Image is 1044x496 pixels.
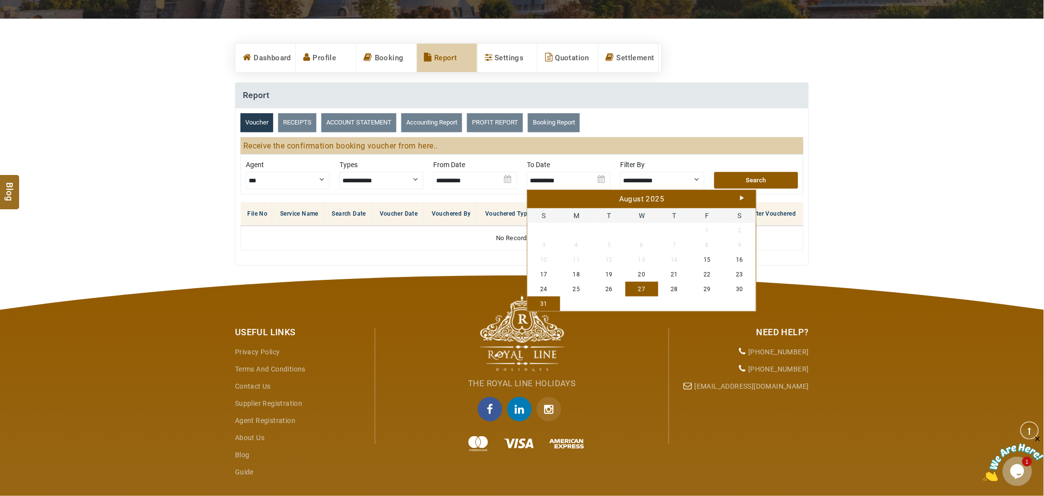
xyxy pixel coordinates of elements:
a: 31 [527,297,560,311]
a: 24 [527,282,560,297]
h3: Receive the confirmation booking voucher from here.. [240,137,804,155]
a: [EMAIL_ADDRESS][DOMAIN_NAME] [695,382,809,390]
a: Voucher [240,113,273,132]
a: 28 [658,282,691,297]
span: 12 [593,252,626,267]
a: 20 [626,267,658,282]
a: Booking Report [528,113,580,132]
th: Search Date [324,202,372,226]
th: Service Name [272,202,324,226]
div: Need Help? [677,326,809,339]
th: Limit After Vouchered [725,202,804,226]
li: [PHONE_NUMBER] [677,361,809,378]
a: linkedin [507,397,537,422]
label: Types [339,160,423,170]
a: Report [417,44,477,72]
a: Privacy Policy [235,348,280,356]
th: Vouchered Types [477,202,541,226]
span: 9 [724,238,757,252]
span: 2 [724,223,757,238]
a: Booking [357,44,417,72]
a: Terms and Conditions [235,365,306,373]
span: 6 [626,238,658,252]
div: Useful Links [235,326,367,339]
span: 14 [658,252,691,267]
label: Filter By [621,160,705,170]
a: 17 [527,267,560,282]
span: Tuesday [593,208,626,223]
span: Saturday [724,208,757,223]
a: Next [740,196,744,200]
a: 29 [691,282,724,297]
span: 1 [691,223,724,238]
iframe: chat widget [983,435,1044,481]
span: The Royal Line Holidays [468,378,575,388]
button: Search [714,172,798,189]
td: No Records Found [241,226,804,250]
span: Blog [3,182,16,191]
h4: Report [235,83,809,108]
a: 21 [658,267,691,282]
a: Contact Us [235,382,271,390]
span: 8 [691,238,724,252]
a: 25 [560,282,593,297]
span: 7 [658,238,691,252]
a: Accounting Report [401,113,462,132]
span: August [619,195,644,203]
li: [PHONE_NUMBER] [677,344,809,361]
a: 27 [626,282,658,297]
span: 3 [527,238,560,252]
a: About Us [235,434,264,442]
a: Settlement [599,44,658,72]
a: Blog [235,451,250,459]
a: 16 [724,252,757,267]
label: Agent [246,160,330,170]
a: Settings [477,44,537,72]
a: Supplier Registration [235,399,302,407]
img: The Royal Line Holidays [480,296,564,372]
span: 2025 [646,195,665,203]
a: 23 [724,267,757,282]
a: ACCOUNT STATEMENT [321,113,396,132]
a: Agent Registration [235,417,295,424]
th: File No [241,202,272,226]
a: facebook [478,397,507,422]
a: 15 [691,252,724,267]
span: 4 [560,238,593,252]
a: Profile [296,44,356,72]
a: Dashboard [235,44,295,72]
a: PROFIT REPORT [467,113,523,132]
a: 30 [724,282,757,297]
a: Instagram [537,397,566,422]
span: 5 [593,238,626,252]
a: 19 [593,267,626,282]
span: 10 [527,252,560,267]
span: Monday [560,208,593,223]
span: Wednesday [626,208,658,223]
th: Voucher Date [371,202,423,226]
a: guide [235,468,254,476]
a: 18 [560,267,593,282]
span: 13 [626,252,658,267]
span: Friday [691,208,724,223]
a: Quotation [538,44,598,72]
a: 22 [691,267,724,282]
a: 26 [593,282,626,297]
a: RECEIPTS [278,113,316,132]
span: Sunday [527,208,560,223]
span: 11 [560,252,593,267]
th: Vouchered By [423,202,476,226]
span: Thursday [658,208,691,223]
